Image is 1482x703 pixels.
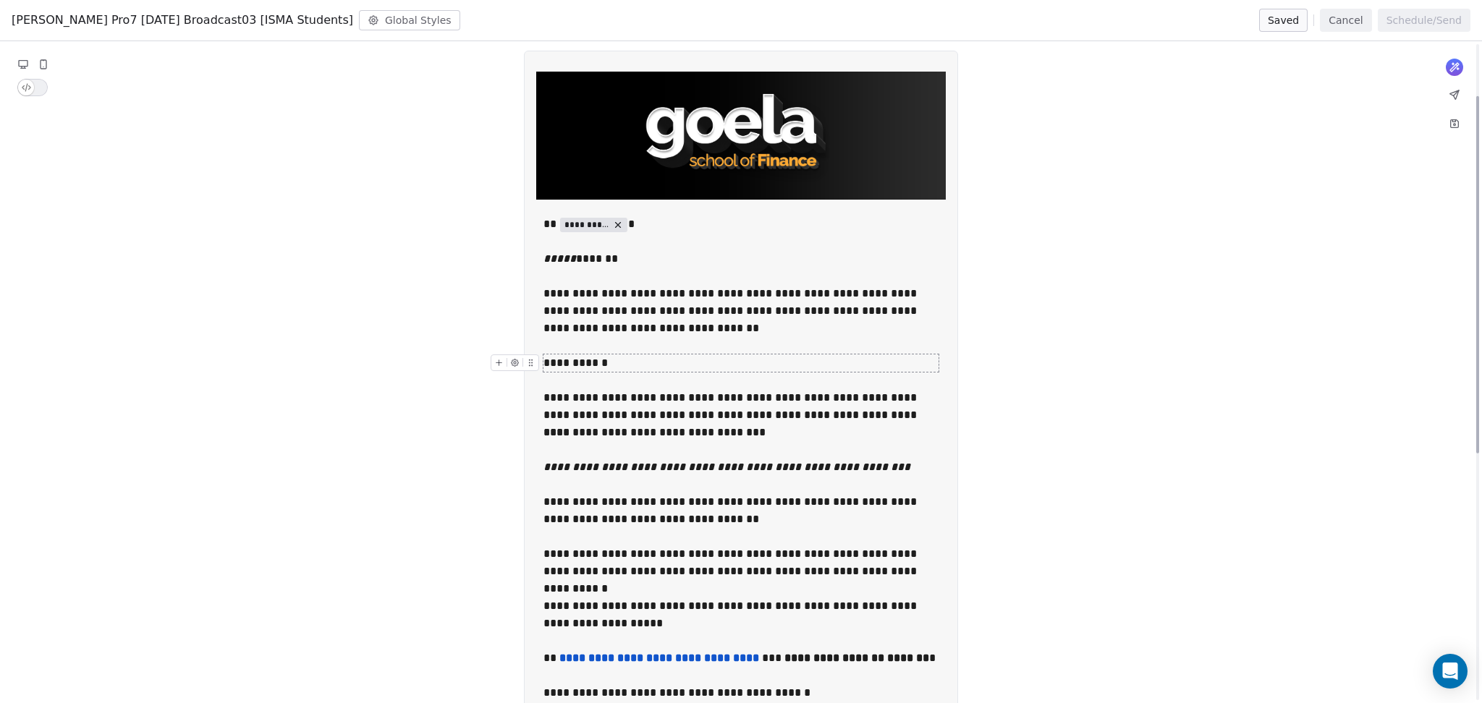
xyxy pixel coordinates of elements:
[12,12,353,29] span: [PERSON_NAME] Pro7 [DATE] Broadcast03 [ISMA Students]
[1259,9,1308,32] button: Saved
[359,10,460,30] button: Global Styles
[1320,9,1371,32] button: Cancel
[1378,9,1470,32] button: Schedule/Send
[1433,654,1468,689] div: Open Intercom Messenger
